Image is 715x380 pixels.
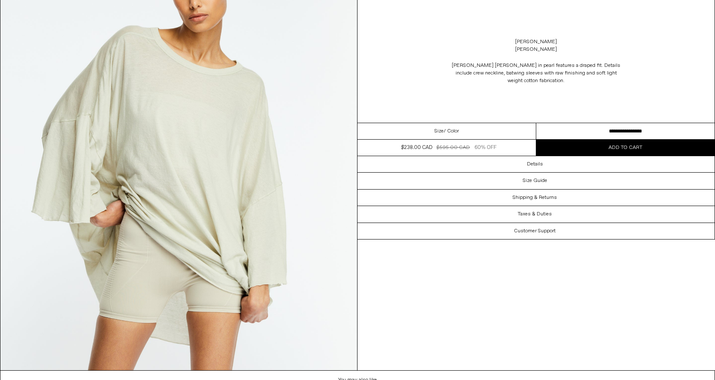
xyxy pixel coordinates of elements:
[401,144,432,151] div: $238.00 CAD
[434,127,444,135] span: Size
[475,144,497,151] div: 60% OFF
[515,46,557,53] div: [PERSON_NAME]
[536,140,715,156] button: Add to cart
[515,38,557,46] a: [PERSON_NAME]
[523,178,547,184] h3: Size Guide
[514,228,556,234] h3: Customer Support
[437,144,470,151] div: $595.00 CAD
[518,211,552,217] h3: Taxes & Duties
[609,144,642,151] span: Add to cart
[513,195,557,201] h3: Shipping & Returns
[444,127,459,135] span: / Color
[452,62,621,85] span: [PERSON_NAME] [PERSON_NAME] in pearl features a draped fit. Details include crew neckline, batwin...
[527,161,543,167] h3: Details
